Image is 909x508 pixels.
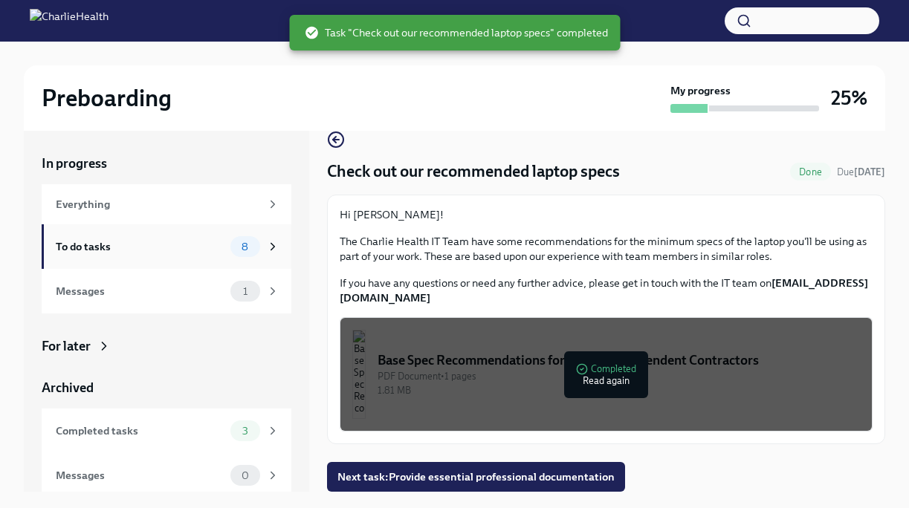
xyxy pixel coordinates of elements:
[42,184,291,224] a: Everything
[378,351,860,369] div: Base Spec Recommendations for Clinical Independent Contractors
[352,330,366,419] img: Base Spec Recommendations for Clinical Independent Contractors
[837,166,885,178] span: Due
[56,283,224,299] div: Messages
[337,469,615,484] span: Next task : Provide essential professional documentation
[304,25,608,40] span: Task "Check out our recommended laptop specs" completed
[378,369,860,383] div: PDF Document • 1 pages
[327,160,620,183] h4: Check out our recommended laptop specs
[42,224,291,269] a: To do tasks8
[233,470,258,481] span: 0
[327,462,625,492] button: Next task:Provide essential professional documentation
[42,83,172,113] h2: Preboarding
[42,154,291,172] a: In progress
[837,165,885,179] span: September 4th, 2025 09:00
[56,196,260,212] div: Everything
[233,426,257,437] span: 3
[42,453,291,498] a: Messages0
[233,241,257,253] span: 8
[56,467,224,483] div: Messages
[42,379,291,397] a: Archived
[42,337,291,355] a: For later
[790,166,831,178] span: Done
[56,423,224,439] div: Completed tasks
[831,85,867,111] h3: 25%
[340,317,873,432] button: Base Spec Recommendations for Clinical Independent ContractorsPDF Document•1 pages1.81 MBComplete...
[56,238,224,255] div: To do tasks
[234,286,256,297] span: 1
[340,207,873,222] p: Hi [PERSON_NAME]!
[854,166,885,178] strong: [DATE]
[378,383,860,397] div: 1.81 MB
[42,269,291,313] a: Messages1
[340,276,873,305] p: If you have any questions or need any further advice, please get in touch with the IT team on
[30,9,109,33] img: CharlieHealth
[670,83,731,98] strong: My progress
[42,337,91,355] div: For later
[42,408,291,453] a: Completed tasks3
[340,234,873,264] p: The Charlie Health IT Team have some recommendations for the minimum specs of the laptop you'll b...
